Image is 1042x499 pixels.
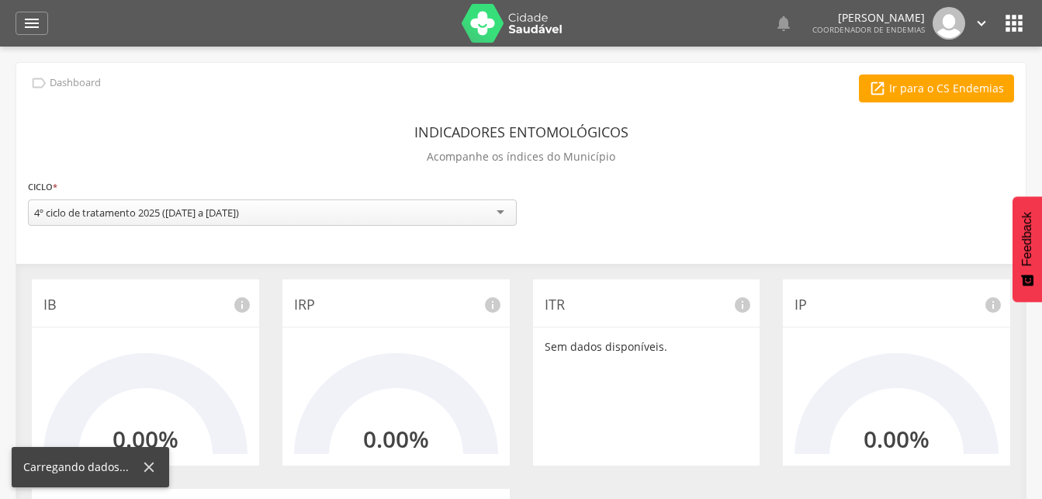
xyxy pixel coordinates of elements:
a:  [774,7,793,40]
p: IB [43,295,248,315]
i: info [733,296,752,314]
a:  [973,7,990,40]
a:  [16,12,48,35]
a: Ir para o CS Endemias [859,75,1014,102]
i:  [774,14,793,33]
i:  [1002,11,1026,36]
span: Feedback [1020,212,1034,266]
i: info [233,296,251,314]
h2: 0.00% [864,426,929,452]
p: Acompanhe os índices do Município [427,146,615,168]
h2: 0.00% [363,426,429,452]
p: [PERSON_NAME] [812,12,925,23]
p: Dashboard [50,77,101,89]
i:  [869,80,886,97]
header: Indicadores Entomológicos [414,118,628,146]
span: Coordenador de Endemias [812,24,925,35]
h2: 0.00% [113,426,178,452]
button: Feedback - Mostrar pesquisa [1013,196,1042,302]
p: IP [794,295,999,315]
label: Ciclo [28,178,57,196]
i:  [973,15,990,32]
p: Sem dados disponíveis. [545,339,749,355]
i: info [984,296,1002,314]
i:  [30,75,47,92]
div: 4º ciclo de tratamento 2025 ([DATE] a [DATE]) [34,206,239,220]
p: IRP [294,295,498,315]
i:  [23,14,41,33]
p: ITR [545,295,749,315]
div: Carregando dados... [23,459,140,475]
i: info [483,296,502,314]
